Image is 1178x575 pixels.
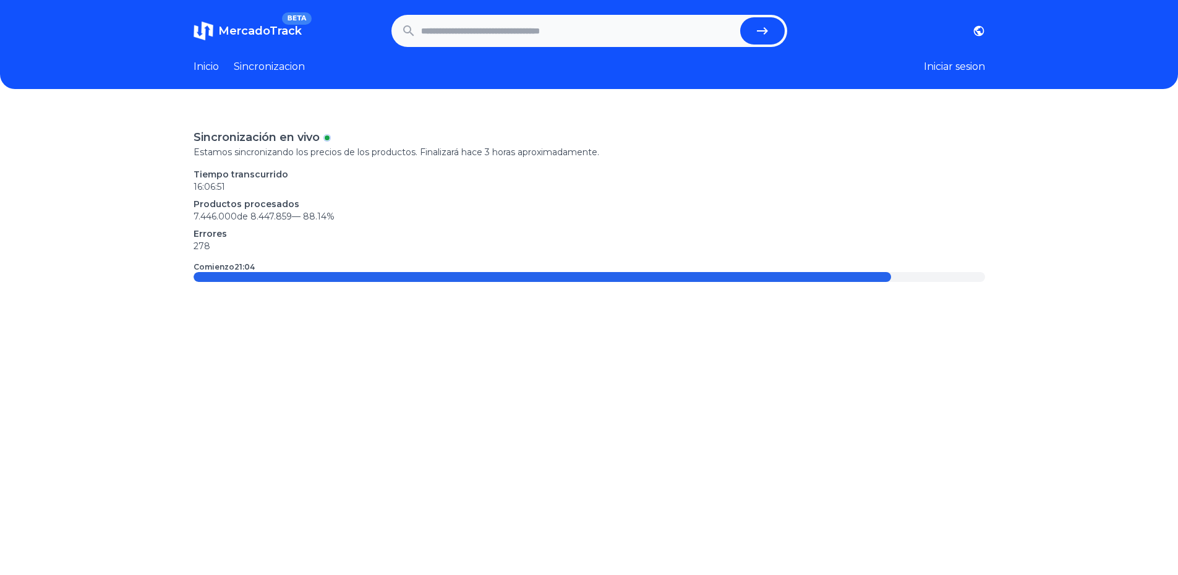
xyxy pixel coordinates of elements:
[194,210,985,223] p: 7.446.000 de 8.447.859 —
[194,21,213,41] img: MercadoTrack
[194,240,985,252] p: 278
[218,24,302,38] span: MercadoTrack
[194,198,985,210] p: Productos procesados
[194,59,219,74] a: Inicio
[194,168,985,181] p: Tiempo transcurrido
[194,228,985,240] p: Errores
[282,12,311,25] span: BETA
[194,262,255,272] p: Comienzo
[194,129,320,146] p: Sincronización en vivo
[234,59,305,74] a: Sincronizacion
[194,181,225,192] time: 16:06:51
[924,59,985,74] button: Iniciar sesion
[234,262,255,271] time: 21:04
[194,146,985,158] p: Estamos sincronizando los precios de los productos. Finalizará hace 3 horas aproximadamente.
[194,21,302,41] a: MercadoTrackBETA
[303,211,335,222] span: 88.14 %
